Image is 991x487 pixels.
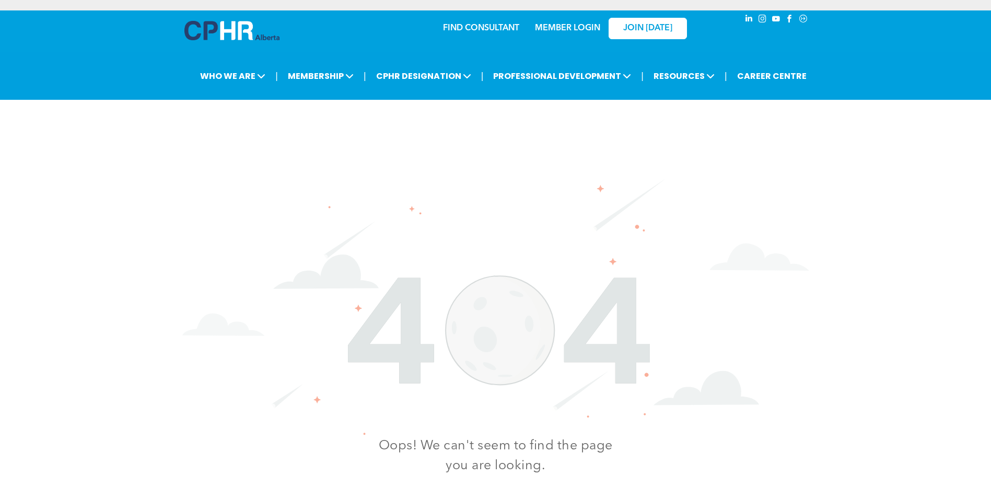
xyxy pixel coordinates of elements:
a: youtube [771,13,782,27]
li: | [725,65,727,87]
a: FIND CONSULTANT [443,24,519,32]
span: CPHR DESIGNATION [373,66,474,86]
img: A blue and white logo for cp alberta [184,21,279,40]
a: CAREER CENTRE [734,66,810,86]
span: RESOURCES [650,66,718,86]
li: | [275,65,278,87]
a: MEMBER LOGIN [535,24,600,32]
li: | [641,65,644,87]
a: facebook [784,13,796,27]
span: Oops! We can't seem to find the page you are looking. [379,439,613,472]
span: WHO WE ARE [197,66,269,86]
a: JOIN [DATE] [609,18,687,39]
span: PROFESSIONAL DEVELOPMENT [490,66,634,86]
img: The number 404 is surrounded by clouds and stars on a white background. [182,178,809,435]
li: | [481,65,484,87]
span: JOIN [DATE] [623,24,672,33]
span: MEMBERSHIP [285,66,357,86]
a: linkedin [743,13,755,27]
li: | [364,65,366,87]
a: instagram [757,13,768,27]
a: Social network [798,13,809,27]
